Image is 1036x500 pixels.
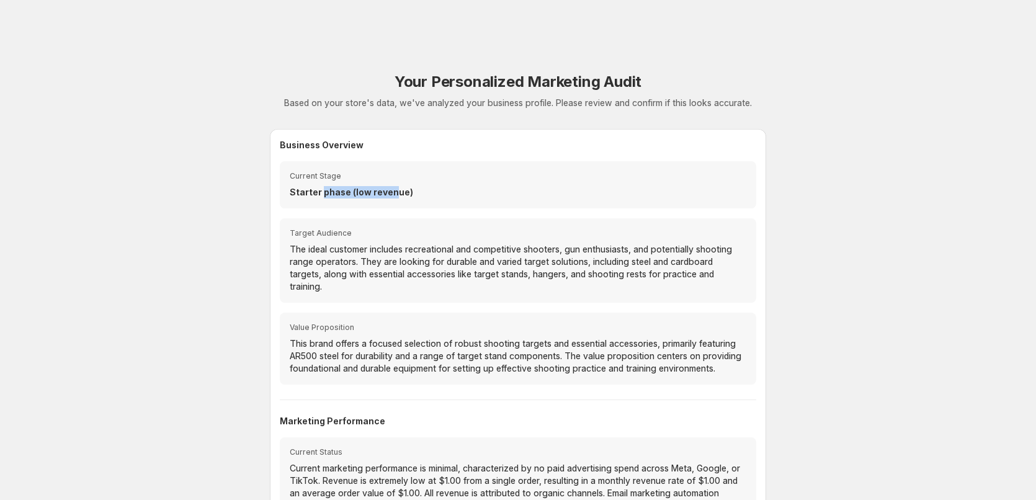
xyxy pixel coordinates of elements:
[290,447,746,457] span: Current Status
[290,323,746,333] span: Value Proposition
[290,186,746,199] p: Starter phase (low revenue)
[290,337,746,375] p: This brand offers a focused selection of robust shooting targets and essential accessories, prima...
[395,72,641,92] h1: Your Personalized Marketing Audit
[290,228,746,238] span: Target Audience
[290,171,746,181] span: Current Stage
[280,415,756,427] h2: Marketing Performance
[280,139,756,151] h2: Business Overview
[290,243,746,293] p: The ideal customer includes recreational and competitive shooters, gun enthusiasts, and potential...
[284,97,752,109] p: Based on your store's data, we've analyzed your business profile. Please review and confirm if th...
